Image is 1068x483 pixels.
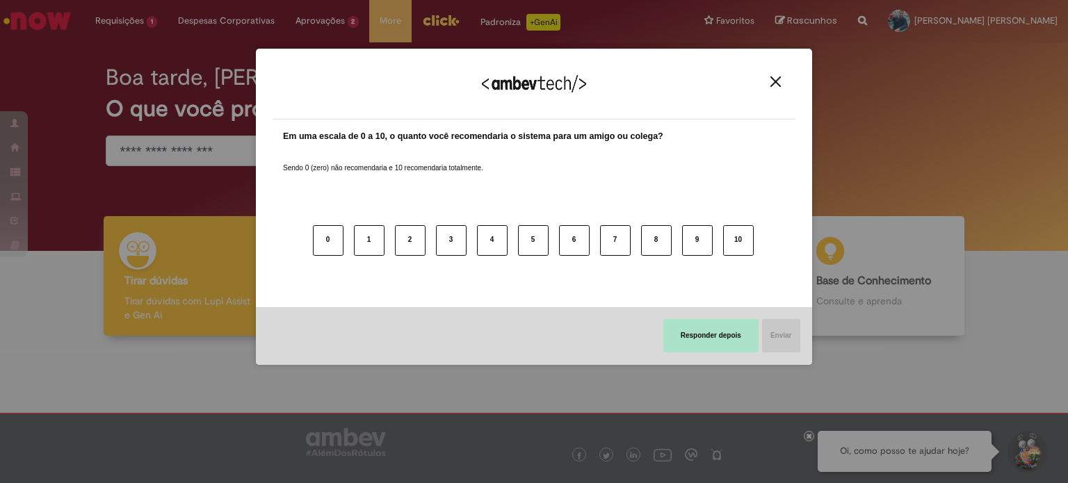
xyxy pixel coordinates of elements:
button: Close [766,76,785,88]
label: Sendo 0 (zero) não recomendaria e 10 recomendaria totalmente. [283,147,483,173]
button: 3 [436,225,467,256]
button: Responder depois [663,319,759,352]
button: 8 [641,225,672,256]
button: 1 [354,225,385,256]
button: 7 [600,225,631,256]
label: Em uma escala de 0 a 10, o quanto você recomendaria o sistema para um amigo ou colega? [283,130,663,143]
img: Logo Ambevtech [482,75,586,92]
button: 10 [723,225,754,256]
button: 6 [559,225,590,256]
img: Close [770,76,781,87]
button: 4 [477,225,508,256]
button: 0 [313,225,343,256]
button: 5 [518,225,549,256]
button: 2 [395,225,426,256]
button: 9 [682,225,713,256]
